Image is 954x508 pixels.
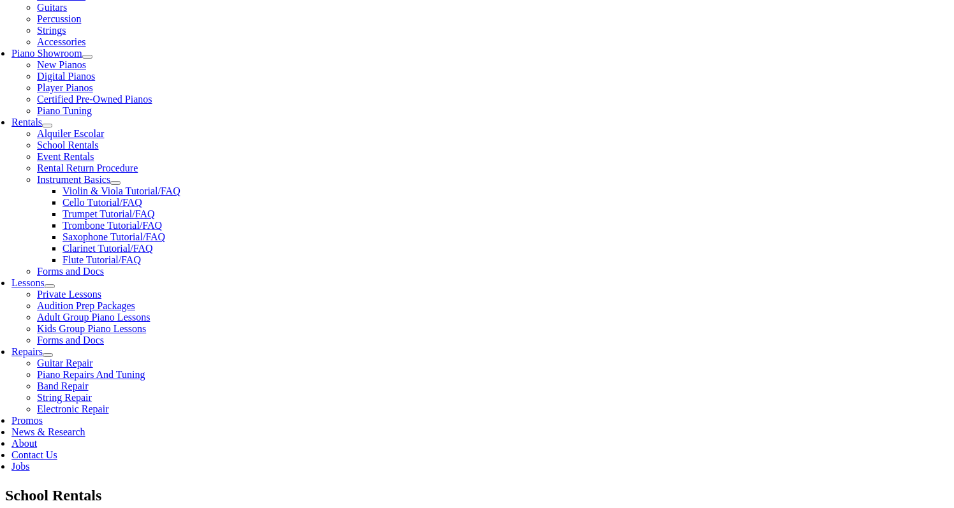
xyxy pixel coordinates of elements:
[37,2,67,13] a: Guitars
[42,124,52,127] button: Open submenu of Rentals
[11,48,82,59] a: Piano Showroom
[37,266,104,277] a: Forms and Docs
[37,59,86,70] a: New Pianos
[37,71,95,82] a: Digital Pianos
[37,289,101,300] a: Private Lessons
[11,449,57,460] a: Contact Us
[62,243,153,254] a: Clarinet Tutorial/FAQ
[62,231,165,242] a: Saxophone Tutorial/FAQ
[11,461,29,472] a: Jobs
[37,335,104,345] a: Forms and Docs
[11,117,42,127] a: Rentals
[62,208,154,219] a: Trumpet Tutorial/FAQ
[37,105,92,116] a: Piano Tuning
[43,353,53,357] button: Open submenu of Repairs
[37,13,81,24] a: Percussion
[82,55,92,59] button: Open submenu of Piano Showroom
[62,197,142,208] a: Cello Tutorial/FAQ
[37,369,145,380] a: Piano Repairs And Tuning
[37,312,150,323] a: Adult Group Piano Lessons
[37,163,138,173] a: Rental Return Procedure
[11,415,43,426] a: Promos
[110,181,121,185] button: Open submenu of Instrument Basics
[37,36,85,47] a: Accessories
[62,254,141,265] a: Flute Tutorial/FAQ
[37,392,92,403] a: String Repair
[37,174,110,185] a: Instrument Basics
[37,358,93,368] a: Guitar Repair
[11,346,43,357] a: Repairs
[37,140,98,150] a: School Rentals
[37,323,146,334] a: Kids Group Piano Lessons
[37,94,152,105] a: Certified Pre-Owned Pianos
[37,128,104,139] a: Alquiler Escolar
[11,438,37,449] a: About
[37,82,93,93] a: Player Pianos
[11,426,85,437] a: News & Research
[37,25,66,36] a: Strings
[37,381,88,391] a: Band Repair
[11,277,45,288] a: Lessons
[62,185,180,196] a: Violin & Viola Tutorial/FAQ
[37,151,94,162] a: Event Rentals
[62,220,162,231] a: Trombone Tutorial/FAQ
[45,284,55,288] button: Open submenu of Lessons
[37,403,108,414] a: Electronic Repair
[37,300,135,311] a: Audition Prep Packages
